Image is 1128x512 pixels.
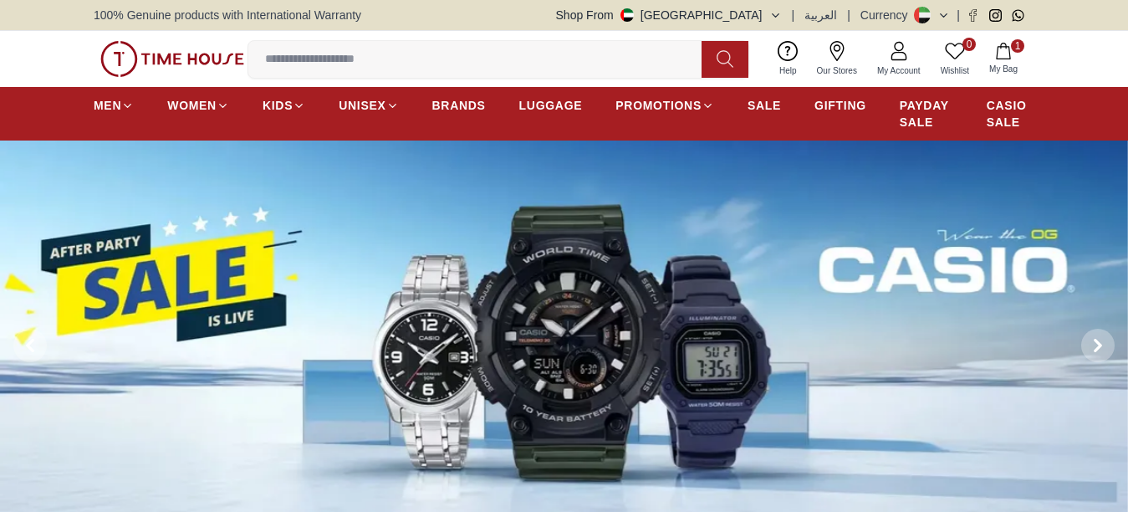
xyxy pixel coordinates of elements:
a: SALE [748,90,781,120]
span: MEN [94,97,121,114]
a: Whatsapp [1012,9,1024,22]
span: 1 [1011,39,1024,53]
span: 0 [962,38,976,51]
span: My Account [870,64,927,77]
a: Help [769,38,807,80]
img: United Arab Emirates [620,8,634,22]
a: KIDS [263,90,305,120]
a: PROMOTIONS [615,90,714,120]
a: PAYDAY SALE [900,90,953,137]
span: KIDS [263,97,293,114]
a: WOMEN [167,90,229,120]
span: My Bag [983,63,1024,75]
span: | [957,7,960,23]
button: العربية [804,7,837,23]
span: Our Stores [810,64,864,77]
span: WOMEN [167,97,217,114]
span: | [847,7,850,23]
div: Currency [860,7,915,23]
a: LUGGAGE [519,90,583,120]
span: BRANDS [432,97,486,114]
span: Wishlist [934,64,976,77]
span: PAYDAY SALE [900,97,953,131]
span: PROMOTIONS [615,97,702,114]
span: | [792,7,795,23]
a: Facebook [967,9,979,22]
img: ... [100,41,244,77]
a: Our Stores [807,38,867,80]
span: CASIO SALE [987,97,1034,131]
span: LUGGAGE [519,97,583,114]
button: Shop From[GEOGRAPHIC_DATA] [556,7,782,23]
span: SALE [748,97,781,114]
span: GIFTING [814,97,866,114]
a: UNISEX [339,90,398,120]
span: 100% Genuine products with International Warranty [94,7,361,23]
a: Instagram [989,9,1002,22]
a: 0Wishlist [931,38,979,80]
a: CASIO SALE [987,90,1034,137]
span: Help [773,64,804,77]
a: MEN [94,90,134,120]
button: 1My Bag [979,39,1028,79]
a: GIFTING [814,90,866,120]
a: BRANDS [432,90,486,120]
span: UNISEX [339,97,385,114]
